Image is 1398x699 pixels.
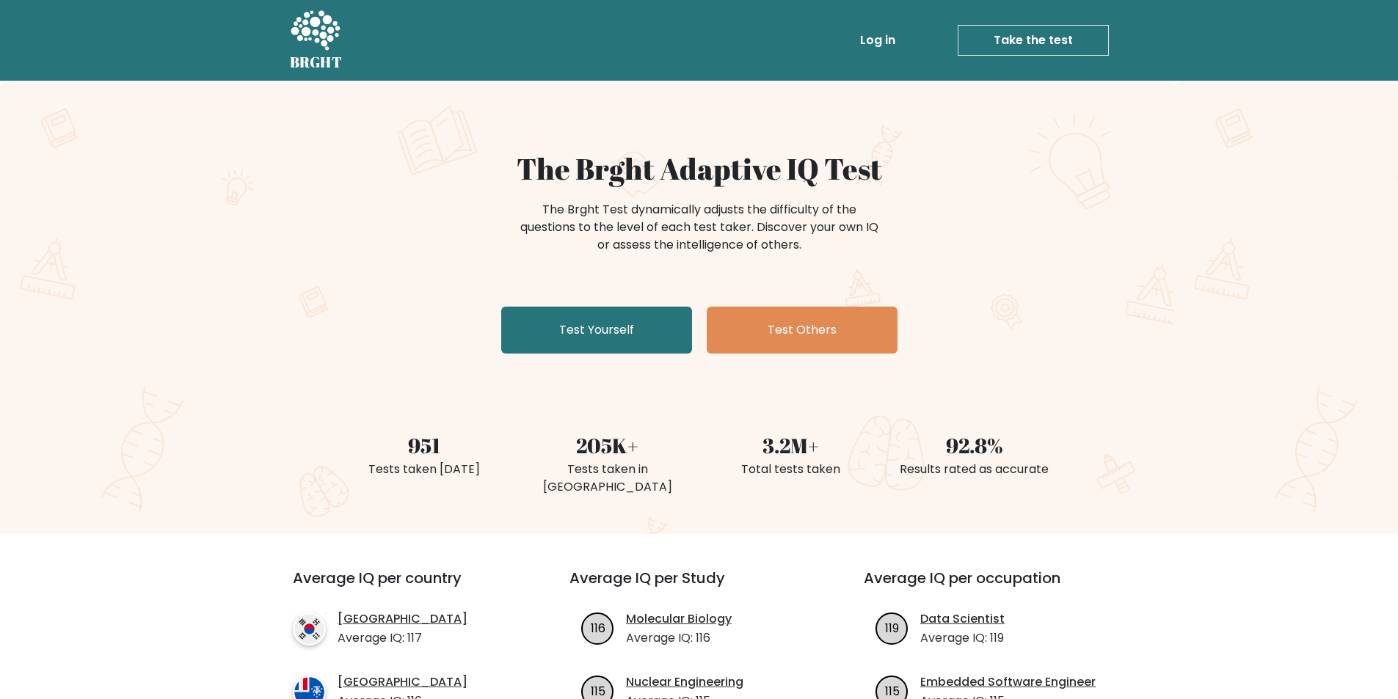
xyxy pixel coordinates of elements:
[864,569,1123,604] h3: Average IQ per occupation
[892,430,1057,461] div: 92.8%
[920,610,1005,628] a: Data Scientist
[525,461,691,496] div: Tests taken in [GEOGRAPHIC_DATA]
[626,673,743,691] a: Nuclear Engineering
[338,673,467,691] a: [GEOGRAPHIC_DATA]
[569,569,829,604] h3: Average IQ per Study
[338,629,467,647] p: Average IQ: 117
[290,6,343,75] a: BRGHT
[516,201,883,254] div: The Brght Test dynamically adjusts the difficulty of the questions to the level of each test take...
[854,26,901,55] a: Log in
[892,461,1057,478] div: Results rated as accurate
[293,612,326,645] img: country
[591,682,605,699] text: 115
[341,461,507,478] div: Tests taken [DATE]
[708,461,874,478] div: Total tests taken
[885,682,900,699] text: 115
[885,619,899,636] text: 119
[525,430,691,461] div: 205K+
[707,307,898,354] a: Test Others
[290,54,343,71] h5: BRGHT
[708,430,874,461] div: 3.2M+
[920,673,1096,691] a: Embedded Software Engineer
[591,619,605,636] text: 116
[341,151,1057,186] h1: The Brght Adaptive IQ Test
[338,610,467,628] a: [GEOGRAPHIC_DATA]
[920,629,1005,647] p: Average IQ: 119
[626,629,732,647] p: Average IQ: 116
[293,569,517,604] h3: Average IQ per country
[626,610,732,628] a: Molecular Biology
[958,25,1109,56] a: Take the test
[501,307,692,354] a: Test Yourself
[341,430,507,461] div: 951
